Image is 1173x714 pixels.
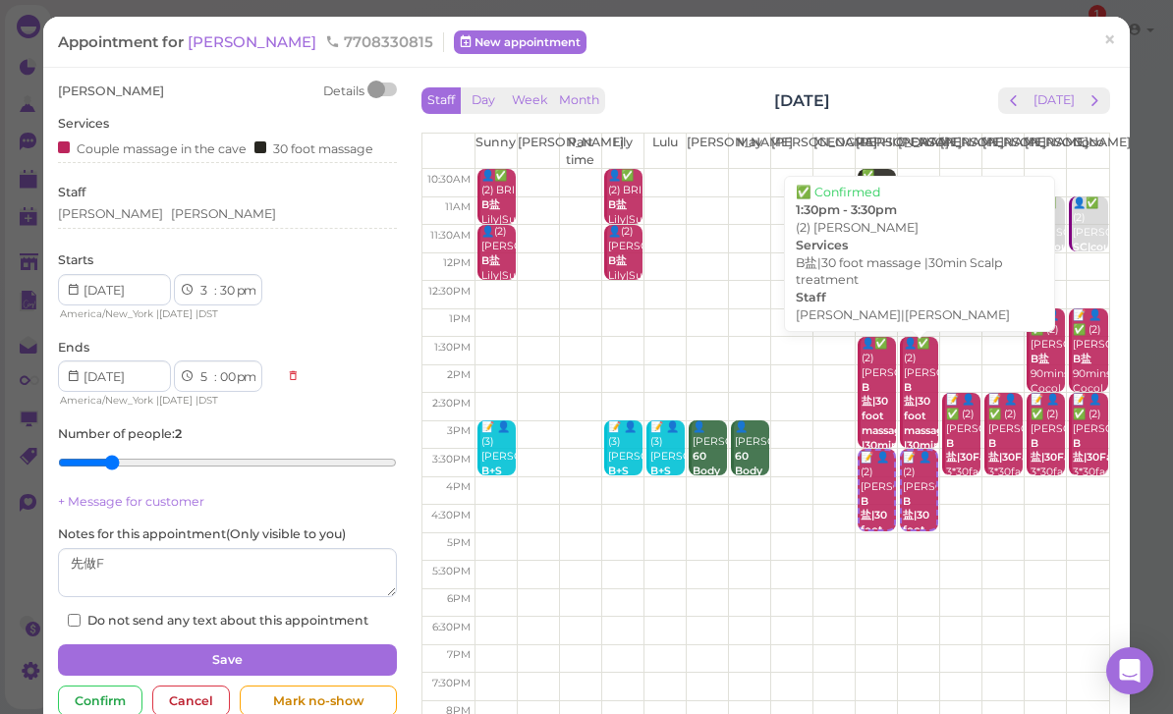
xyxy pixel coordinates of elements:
span: 4:30pm [431,509,471,522]
span: 10:30am [427,173,471,186]
th: [PERSON_NAME] [517,134,559,169]
a: New appointment [454,30,586,54]
div: ✅ Confirmed [796,184,1043,201]
span: [DATE] [159,307,193,320]
span: America/New_York [60,394,153,407]
span: 5pm [447,536,471,549]
div: ✅ [PERSON_NAME] [PERSON_NAME] 10:30am - 11:30am [861,169,896,271]
span: × [1103,27,1116,54]
span: 6:30pm [432,621,471,633]
b: B盐|30 foot massage |30min Scalp treatment [862,381,918,481]
span: DST [198,394,218,407]
b: B+S [608,465,629,477]
b: B盐|30 foot massage [903,495,949,552]
b: 60 Body massage [693,450,739,492]
th: [PERSON_NAME] [686,134,728,169]
th: Lulu [643,134,686,169]
div: 👤✅ (2) [PERSON_NAME] [PERSON_NAME]|[PERSON_NAME] 1:30pm - 3:30pm [903,337,938,556]
b: B盐 [1073,353,1091,365]
div: 👤[PERSON_NAME] [PERSON_NAME]|May 3:00pm - 4:00pm [734,420,769,552]
div: 👤✅ (2) BRI Lily|Sunny 10:30am - 11:30am [607,169,642,271]
div: 30 foot massage [254,137,373,158]
div: [PERSON_NAME] [58,205,163,223]
b: B盐|30Facial [1073,437,1130,465]
label: Number of people : [58,425,182,443]
label: Notes for this appointment ( Only visible to you ) [58,525,346,543]
label: Do not send any text about this appointment [68,612,368,630]
th: Part time [559,134,601,169]
b: B盐 [1031,353,1049,365]
div: 📝 👤(3) [PERSON_NAME] curtain together Lily|Lulu|Sunny 3:00pm - 4:00pm [480,420,516,567]
b: 60 Body massage [735,450,781,492]
span: 12:30pm [428,285,471,298]
div: 👤✅ (2) [PERSON_NAME] Coco|[PERSON_NAME] 11:00am - 12:00pm [1072,196,1108,343]
div: Open Intercom Messenger [1106,647,1153,694]
a: × [1091,19,1128,65]
span: 5:30pm [432,565,471,577]
div: 👤[PERSON_NAME] [PERSON_NAME]|May 3:00pm - 4:00pm [692,420,727,552]
div: 📝 👤✅ (2) [PERSON_NAME] 90mins$370 Coco|[PERSON_NAME] 1:00pm - 2:30pm [1072,308,1108,455]
span: 4pm [446,480,471,493]
th: May [728,134,770,169]
div: Details [323,82,364,100]
th: Lily [601,134,643,169]
b: 1:30pm - 3:30pm [796,202,897,217]
div: 👤(2) [PERSON_NAME] Lily|Sunny 11:30am - 12:30pm [480,225,516,327]
th: [PERSON_NAME] [771,134,813,169]
span: 2pm [447,368,471,381]
div: 📝 👤✅ (2) [PERSON_NAME] 3*30facial 1*30scalp Coco|[PERSON_NAME] |[PERSON_NAME]|[PERSON_NAME] 2:30p... [987,393,1023,612]
button: Week [506,87,554,114]
a: [PERSON_NAME] [188,32,320,51]
label: Ends [58,339,89,357]
button: next [1080,87,1110,114]
th: [PERSON_NAME] [940,134,982,169]
b: SC|couples massage [1073,241,1132,268]
a: + Message for customer [58,494,204,509]
b: 2 [175,426,182,441]
span: 12pm [443,256,471,269]
div: [PERSON_NAME] [171,205,276,223]
span: 11:30am [430,229,471,242]
button: Month [553,87,605,114]
input: Do not send any text about this appointment [68,614,81,627]
b: B+S [481,465,502,477]
span: 11am [445,200,471,213]
th: [PERSON_NAME] [856,134,898,169]
div: 👤(2) [PERSON_NAME] Lily|Sunny 11:30am - 12:30pm [607,225,642,327]
span: 3:30pm [432,453,471,466]
span: 7:30pm [432,677,471,689]
b: B盐 [481,254,500,267]
label: Starts [58,251,93,269]
div: (2) [PERSON_NAME] [796,219,1043,237]
button: prev [998,87,1029,114]
div: B盐|30 foot massage |30min Scalp treatment [796,254,1043,290]
th: [PERSON_NAME] [1025,134,1067,169]
span: 7708330815 [325,32,433,51]
b: B盐|30Facial [988,437,1045,465]
th: [GEOGRAPHIC_DATA] [813,134,856,169]
b: B盐 [481,198,500,211]
div: Appointment for [58,32,444,52]
div: | | [58,392,277,410]
span: America/New_York [60,307,153,320]
div: 👤✅ (2) [PERSON_NAME] [PERSON_NAME]|[PERSON_NAME] 1:30pm - 3:30pm [861,337,896,556]
b: Staff [796,290,826,304]
b: B盐|30Facial [946,437,1003,465]
h2: [DATE] [774,89,830,112]
button: Staff [421,87,461,114]
div: 📝 👤✅ (2) [PERSON_NAME] 90mins$370 Coco|[PERSON_NAME] 1:00pm - 2:30pm [1030,308,1065,455]
b: B盐 [608,254,627,267]
b: B盐 [608,198,627,211]
span: DST [198,307,218,320]
b: B盐|30Facial [1031,437,1088,465]
div: 📝 👤(2) [PERSON_NAME] 先做F [PERSON_NAME]|[PERSON_NAME] 3:30pm - 5:00pm [902,451,936,640]
div: 📝 👤(3) [PERSON_NAME] curtain together Lily|Lulu|Sunny 3:00pm - 4:00pm [649,420,685,567]
button: Day [460,87,507,114]
span: 6pm [447,592,471,605]
span: 2:30pm [432,397,471,410]
th: Coco [1067,134,1109,169]
b: SC|couples massage [1031,241,1089,268]
th: [PERSON_NAME] [982,134,1025,169]
th: Sunny [475,134,517,169]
